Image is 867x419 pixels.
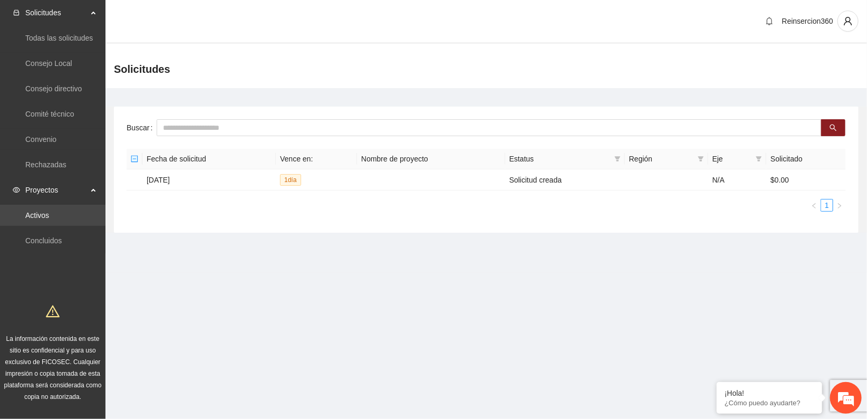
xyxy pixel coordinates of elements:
[838,16,858,26] span: user
[46,304,60,318] span: warning
[25,34,93,42] a: Todas las solicitudes
[131,155,138,163] span: minus-square
[808,199,821,212] button: left
[25,179,88,201] span: Proyectos
[25,211,49,220] a: Activos
[55,54,177,68] div: Chatee con nosotros ahora
[276,149,357,169] th: Vence en:
[754,151,764,167] span: filter
[13,9,20,16] span: inbox
[698,156,704,162] span: filter
[173,5,198,31] div: Minimizar ventana de chat en vivo
[833,199,846,212] button: right
[142,149,276,169] th: Fecha de solicitud
[629,153,693,165] span: Región
[127,119,157,136] label: Buscar
[821,119,845,136] button: search
[837,11,859,32] button: user
[142,169,276,191] td: [DATE]
[712,153,752,165] span: Eje
[821,199,833,211] a: 1
[725,389,814,397] div: ¡Hola!
[13,186,20,194] span: eye
[612,151,623,167] span: filter
[509,153,610,165] span: Estatus
[25,59,72,68] a: Consejo Local
[821,199,833,212] li: 1
[280,174,301,186] span: 1 día
[756,156,762,162] span: filter
[4,335,102,401] span: La información contenida en este sitio es confidencial y para uso exclusivo de FICOSEC. Cualquier...
[782,17,833,25] span: Reinsercion360
[762,17,777,25] span: bell
[357,149,505,169] th: Nombre de proyecto
[833,199,846,212] li: Next Page
[25,236,62,245] a: Concluidos
[25,160,66,169] a: Rechazadas
[114,61,170,78] span: Solicitudes
[836,203,843,209] span: right
[25,84,82,93] a: Consejo directivo
[766,169,846,191] td: $0.00
[5,288,201,325] textarea: Escriba su mensaje y pulse “Intro”
[25,110,74,118] a: Comité técnico
[708,169,766,191] td: N/A
[811,203,817,209] span: left
[696,151,706,167] span: filter
[766,149,846,169] th: Solicitado
[25,2,88,23] span: Solicitudes
[61,141,146,247] span: Estamos en línea.
[830,124,837,132] span: search
[725,399,814,407] p: ¿Cómo puedo ayudarte?
[808,199,821,212] li: Previous Page
[505,169,625,191] td: Solicitud creada
[614,156,621,162] span: filter
[761,13,778,30] button: bell
[25,135,56,144] a: Convenio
